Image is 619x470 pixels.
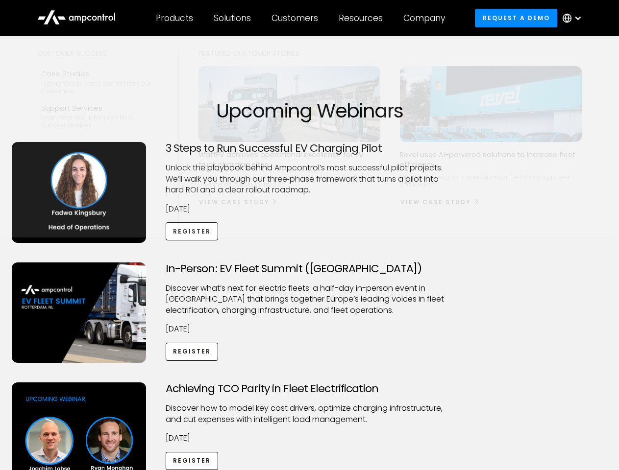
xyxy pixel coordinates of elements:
div: Resources [339,13,383,23]
h3: Achieving TCO Parity in Fleet Electrification [166,382,454,395]
div: Support Services [41,103,155,114]
a: Register [166,343,219,361]
a: View Case Study [400,194,480,210]
p: WattEV has a high peak power demand and must ensure the on-time departure for trucks [198,173,380,188]
h3: In-Person: EV Fleet Summit ([GEOGRAPHIC_DATA]) [166,262,454,275]
p: ​Discover what’s next for electric fleets: a half-day in-person event in [GEOGRAPHIC_DATA] that b... [166,283,454,316]
p: Managing energy and operations for fleet charging poses challenges [400,173,582,188]
div: Learn more about Ampcontrol’s support services [41,114,155,129]
div: Products [156,13,193,23]
a: Case StudiesHighlighted success stories From Our Customers [37,65,159,99]
a: Request a demo [475,9,557,27]
div: View Case Study [400,198,471,207]
p: [DATE] [166,433,454,444]
div: Solutions [214,13,251,23]
div: Company [403,13,445,23]
div: Case Studies [41,69,155,79]
p: [DATE] [166,324,454,334]
p: Discover how to model key cost drivers, optimize charging infrastructure, and cut expenses with i... [166,403,454,425]
div: Featured Customer Stories [198,48,582,59]
p: Revel uses AI-powered solutions to increase fleet efficiency [400,150,582,169]
a: View Case Study [198,194,278,210]
div: View Case Study [199,198,270,207]
div: Customers [272,13,318,23]
a: Register [166,452,219,470]
p: WattEV achieves operational excellence for EV truck charging sites [198,150,380,169]
a: Support ServicesLearn more about Ampcontrol’s support services [37,99,159,133]
div: Customer success [37,48,159,59]
div: Highlighted success stories From Our Customers [41,80,155,95]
